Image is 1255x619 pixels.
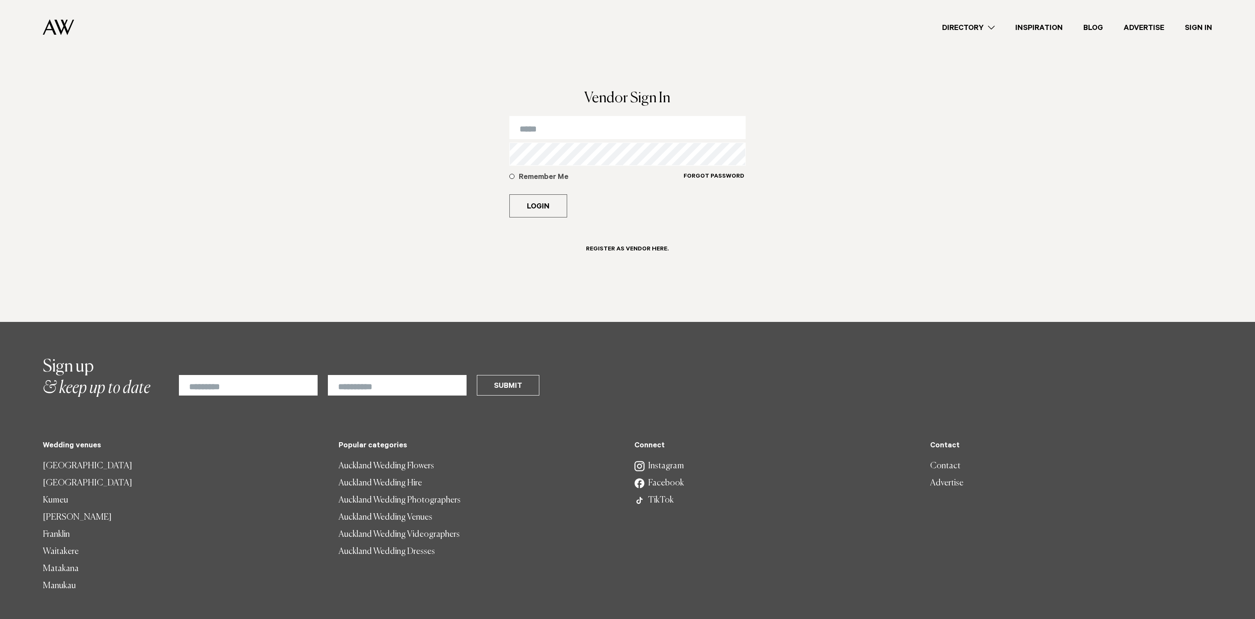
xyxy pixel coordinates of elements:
a: Inspiration [1005,22,1073,33]
a: Advertise [1113,22,1175,33]
h5: Contact [930,442,1212,451]
a: Auckland Wedding Flowers [339,458,621,475]
img: Auckland Weddings Logo [43,19,74,35]
a: Blog [1073,22,1113,33]
button: Submit [477,375,539,396]
h6: Register as Vendor here. [586,246,669,254]
button: Login [509,194,567,217]
a: Sign In [1175,22,1222,33]
h5: Connect [634,442,916,451]
a: Register as Vendor here. [576,238,679,266]
a: Forgot Password [683,173,745,191]
a: Auckland Wedding Dresses [339,543,621,560]
a: Auckland Wedding Hire [339,475,621,492]
a: [PERSON_NAME] [43,509,325,526]
h1: Vendor Sign In [509,91,746,106]
a: Facebook [634,475,916,492]
a: Auckland Wedding Venues [339,509,621,526]
a: Auckland Wedding Photographers [339,492,621,509]
h6: Forgot Password [684,173,744,181]
h5: Wedding venues [43,442,325,451]
a: Directory [932,22,1005,33]
h5: Popular categories [339,442,621,451]
a: Kumeu [43,492,325,509]
a: Contact [930,458,1212,475]
a: Auckland Wedding Videographers [339,526,621,543]
a: [GEOGRAPHIC_DATA] [43,458,325,475]
a: TikTok [634,492,916,509]
h5: Remember Me [519,173,683,183]
h2: & keep up to date [43,356,150,399]
a: Instagram [634,458,916,475]
a: Manukau [43,577,325,595]
a: [GEOGRAPHIC_DATA] [43,475,325,492]
a: Matakana [43,560,325,577]
a: Waitakere [43,543,325,560]
span: Sign up [43,358,94,375]
a: Franklin [43,526,325,543]
a: Advertise [930,475,1212,492]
